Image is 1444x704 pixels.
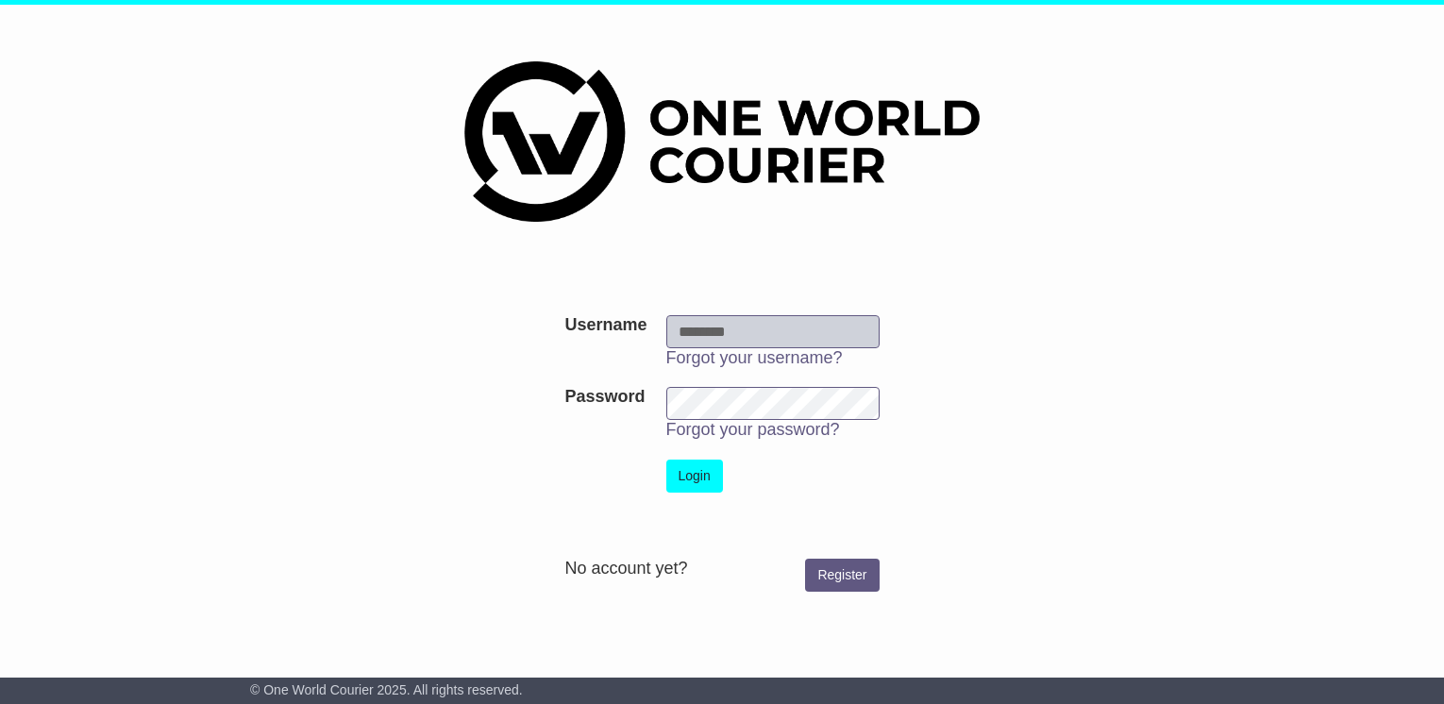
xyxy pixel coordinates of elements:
[564,387,645,408] label: Password
[805,559,879,592] a: Register
[666,420,840,439] a: Forgot your password?
[250,682,523,697] span: © One World Courier 2025. All rights reserved.
[666,460,723,493] button: Login
[464,61,980,222] img: One World
[666,348,843,367] a: Forgot your username?
[564,559,879,579] div: No account yet?
[564,315,646,336] label: Username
